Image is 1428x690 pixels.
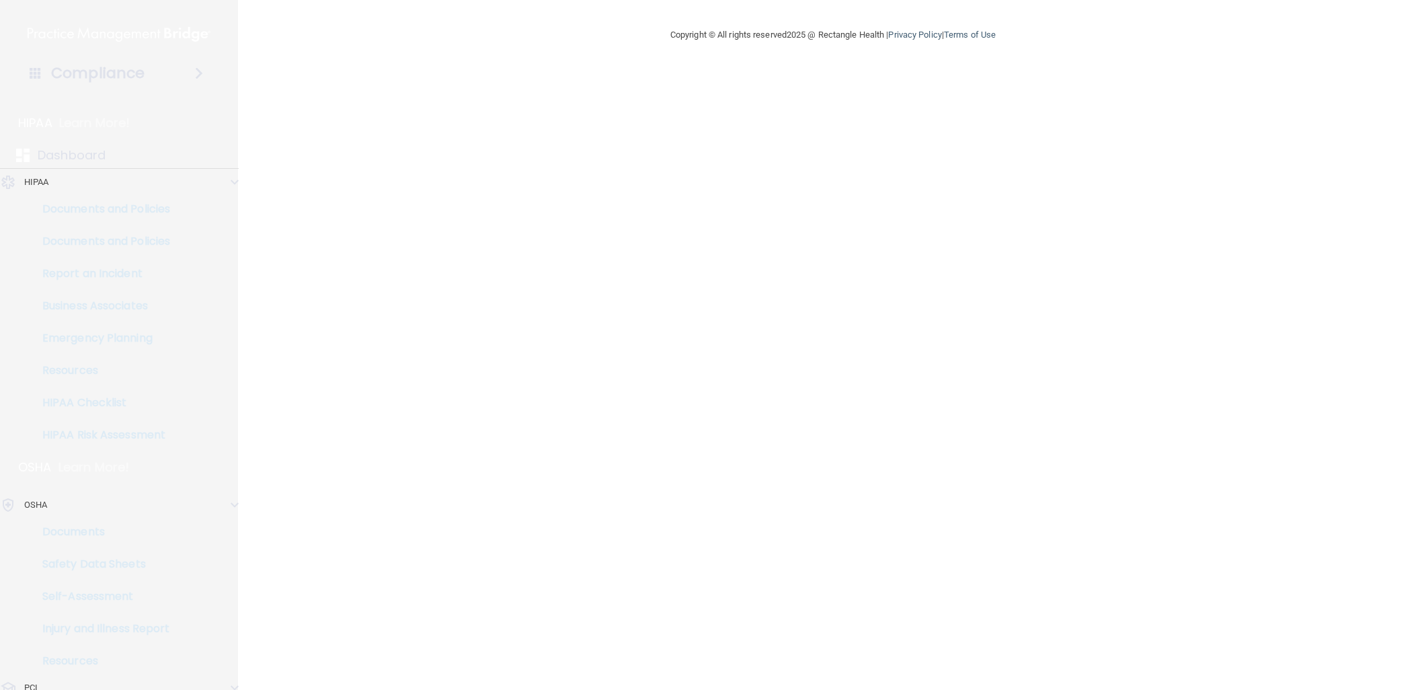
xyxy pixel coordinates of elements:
[9,428,192,442] p: HIPAA Risk Assessment
[58,459,130,475] p: Learn More!
[24,497,47,513] p: OSHA
[18,459,52,475] p: OSHA
[9,299,192,313] p: Business Associates
[888,30,941,40] a: Privacy Policy
[588,13,1078,56] div: Copyright © All rights reserved 2025 @ Rectangle Health | |
[16,149,30,162] img: dashboard.aa5b2476.svg
[9,267,192,280] p: Report an Incident
[944,30,996,40] a: Terms of Use
[51,64,145,83] h4: Compliance
[16,147,219,163] a: Dashboard
[9,654,192,668] p: Resources
[18,115,52,131] p: HIPAA
[9,235,192,248] p: Documents and Policies
[38,147,106,163] p: Dashboard
[9,364,192,377] p: Resources
[24,174,49,190] p: HIPAA
[59,115,130,131] p: Learn More!
[9,525,192,539] p: Documents
[9,622,192,636] p: Injury and Illness Report
[9,202,192,216] p: Documents and Policies
[28,21,210,48] img: PMB logo
[9,590,192,603] p: Self-Assessment
[9,396,192,410] p: HIPAA Checklist
[9,558,192,571] p: Safety Data Sheets
[9,332,192,345] p: Emergency Planning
